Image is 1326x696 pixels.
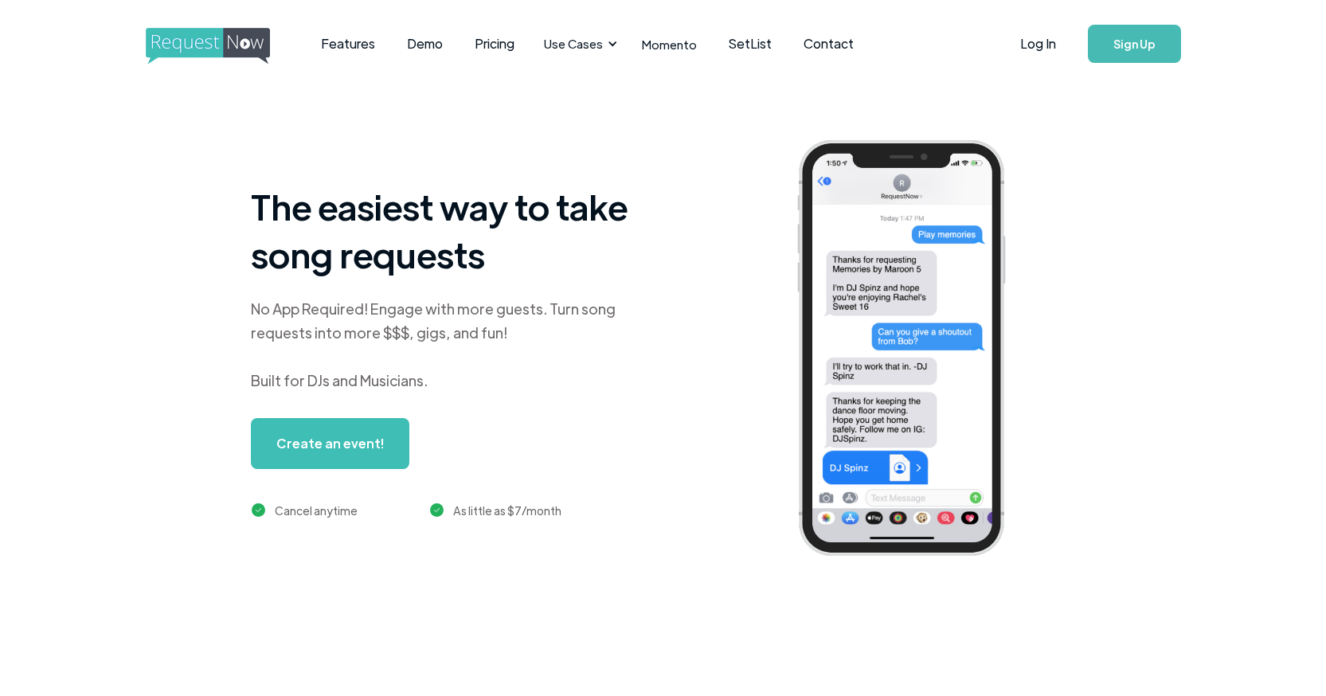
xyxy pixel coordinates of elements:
[251,182,649,278] h1: The easiest way to take song requests
[544,35,603,53] div: Use Cases
[713,19,788,68] a: SetList
[626,21,713,68] a: Momento
[275,501,358,520] div: Cancel anytime
[146,28,265,60] a: home
[788,19,870,68] a: Contact
[251,297,649,393] div: No App Required! Engage with more guests. Turn song requests into more $$$, gigs, and fun! Built ...
[1088,25,1181,63] a: Sign Up
[146,28,299,65] img: requestnow logo
[430,503,444,517] img: green checkmark
[534,19,622,68] div: Use Cases
[391,19,459,68] a: Demo
[779,129,1048,573] img: iphone screenshot
[1004,16,1072,72] a: Log In
[459,19,530,68] a: Pricing
[453,501,561,520] div: As little as $7/month
[305,19,391,68] a: Features
[251,418,409,469] a: Create an event!
[252,503,265,517] img: green checkmark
